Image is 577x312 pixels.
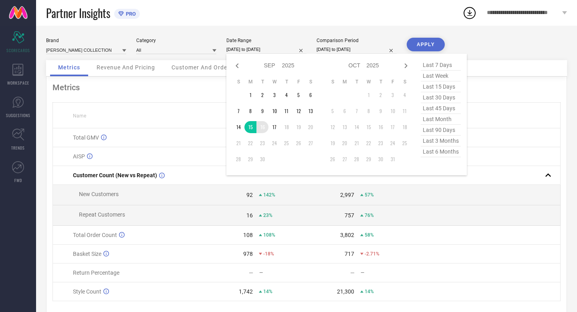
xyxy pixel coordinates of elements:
td: Tue Oct 28 2025 [351,153,363,165]
td: Thu Oct 23 2025 [375,137,387,149]
span: Return Percentage [73,269,119,276]
input: Select comparison period [317,45,397,54]
td: Sat Oct 25 2025 [399,137,411,149]
span: Name [73,113,86,119]
td: Sun Sep 07 2025 [232,105,244,117]
td: Mon Sep 22 2025 [244,137,256,149]
td: Sun Oct 05 2025 [327,105,339,117]
div: Comparison Period [317,38,397,43]
span: 14% [365,289,374,294]
td: Thu Oct 09 2025 [375,105,387,117]
td: Thu Sep 04 2025 [280,89,293,101]
td: Tue Oct 21 2025 [351,137,363,149]
td: Wed Oct 15 2025 [363,121,375,133]
div: — [350,269,355,276]
td: Mon Sep 15 2025 [244,121,256,133]
span: last 6 months [421,146,461,157]
button: APPLY [407,38,445,51]
div: 717 [345,251,354,257]
th: Saturday [305,79,317,85]
td: Mon Oct 06 2025 [339,105,351,117]
td: Thu Oct 16 2025 [375,121,387,133]
td: Fri Sep 19 2025 [293,121,305,133]
span: SCORECARDS [6,47,30,53]
div: 92 [246,192,253,198]
td: Sun Oct 19 2025 [327,137,339,149]
td: Wed Oct 08 2025 [363,105,375,117]
span: 58% [365,232,374,238]
div: — [361,270,408,276]
td: Tue Oct 07 2025 [351,105,363,117]
span: last 45 days [421,103,461,114]
div: 1,742 [239,288,253,295]
th: Wednesday [363,79,375,85]
div: Metrics [52,83,561,92]
td: Wed Sep 24 2025 [268,137,280,149]
span: FWD [14,177,22,183]
th: Friday [293,79,305,85]
span: Repeat Customers [79,211,125,218]
div: Previous month [232,61,242,71]
th: Saturday [399,79,411,85]
td: Sun Oct 12 2025 [327,121,339,133]
td: Tue Sep 02 2025 [256,89,268,101]
span: last 30 days [421,92,461,103]
div: 757 [345,212,354,219]
td: Mon Oct 20 2025 [339,137,351,149]
td: Sat Sep 20 2025 [305,121,317,133]
span: last week [421,71,461,81]
td: Wed Sep 10 2025 [268,105,280,117]
span: last 90 days [421,125,461,136]
span: last 3 months [421,136,461,146]
span: 23% [263,213,272,218]
td: Sat Sep 27 2025 [305,137,317,149]
th: Thursday [375,79,387,85]
th: Thursday [280,79,293,85]
td: Sun Sep 14 2025 [232,121,244,133]
span: 57% [365,192,374,198]
td: Mon Sep 29 2025 [244,153,256,165]
div: — [259,270,306,276]
span: WORKSPACE [7,80,29,86]
div: 2,997 [340,192,354,198]
td: Thu Sep 18 2025 [280,121,293,133]
div: 978 [243,251,253,257]
span: PRO [124,11,136,17]
td: Sun Sep 28 2025 [232,153,244,165]
span: 142% [263,192,275,198]
td: Mon Oct 13 2025 [339,121,351,133]
th: Wednesday [268,79,280,85]
td: Wed Sep 17 2025 [268,121,280,133]
th: Tuesday [351,79,363,85]
span: Metrics [58,64,80,71]
span: last 15 days [421,81,461,92]
span: 14% [263,289,272,294]
span: -18% [263,251,274,257]
td: Fri Oct 24 2025 [387,137,399,149]
td: Tue Sep 16 2025 [256,121,268,133]
td: Tue Oct 14 2025 [351,121,363,133]
span: AISP [73,153,85,160]
td: Fri Oct 17 2025 [387,121,399,133]
span: last 7 days [421,60,461,71]
th: Tuesday [256,79,268,85]
span: last month [421,114,461,125]
span: SUGGESTIONS [6,112,30,118]
span: Partner Insights [46,5,110,21]
th: Sunday [327,79,339,85]
th: Monday [244,79,256,85]
td: Wed Oct 29 2025 [363,153,375,165]
td: Sat Oct 18 2025 [399,121,411,133]
input: Select date range [226,45,307,54]
span: Basket Size [73,251,101,257]
th: Monday [339,79,351,85]
th: Sunday [232,79,244,85]
span: Style Count [73,288,101,295]
td: Thu Sep 25 2025 [280,137,293,149]
td: Tue Sep 30 2025 [256,153,268,165]
td: Fri Sep 05 2025 [293,89,305,101]
span: New Customers [79,191,119,197]
span: Total GMV [73,134,99,141]
td: Fri Oct 10 2025 [387,105,399,117]
div: 3,802 [340,232,354,238]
